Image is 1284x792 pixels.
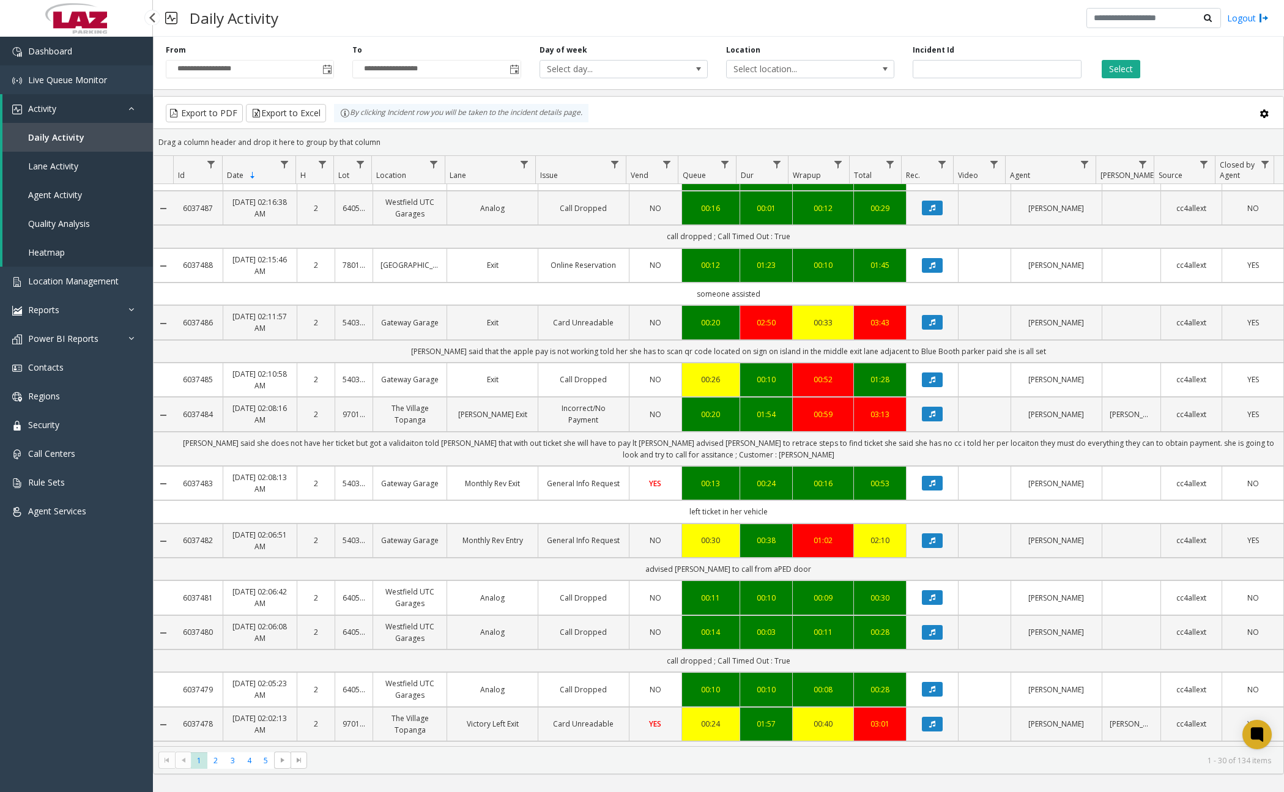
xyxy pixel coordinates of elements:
a: Card Unreadable [546,317,622,328]
a: NO [637,317,674,328]
a: 2 [305,626,327,638]
a: [DATE] 02:06:42 AM [231,586,289,609]
a: 2 [305,684,327,695]
label: Location [726,45,760,56]
a: 00:24 [748,478,785,489]
span: NO [650,535,661,546]
a: Collapse Details [154,261,173,271]
a: Gateway Garage [380,374,439,385]
a: Incorrect/No Payment [546,402,622,426]
a: [DATE] 02:06:08 AM [231,621,289,644]
a: 00:53 [861,478,899,489]
a: YES [1230,259,1276,271]
a: Gateway Garage [380,317,439,328]
a: Video Filter Menu [986,156,1003,172]
span: NO [650,374,661,385]
span: NO [650,203,661,213]
a: Westfield UTC Garages [380,621,439,644]
a: Daily Activity [2,123,153,152]
a: [PERSON_NAME] [1019,592,1094,604]
a: NO [637,626,674,638]
a: 640580 [343,202,365,214]
div: 00:30 [689,535,733,546]
button: Export to PDF [166,104,243,122]
a: 00:10 [748,684,785,695]
img: 'icon' [12,105,22,114]
td: [PERSON_NAME] said she does not have her ticket but got a validaiton told [PERSON_NAME] that with... [173,432,1283,466]
span: Agent Services [28,505,86,517]
a: 2 [305,535,327,546]
img: 'icon' [12,450,22,459]
a: 6037486 [180,317,215,328]
div: 00:30 [861,592,899,604]
a: NO [637,684,674,695]
span: Call Centers [28,448,75,459]
a: 00:11 [800,626,847,638]
a: Lane Activity [2,152,153,180]
img: pageIcon [165,3,177,33]
a: [PERSON_NAME] [1019,409,1094,420]
span: YES [1247,374,1259,385]
div: 00:16 [689,202,733,214]
a: The Village Topanga [380,402,439,426]
a: H Filter Menu [314,156,331,172]
a: Rec. Filter Menu [934,156,951,172]
a: 00:14 [689,626,733,638]
span: Security [28,419,59,431]
a: 00:12 [800,202,847,214]
a: Agent Activity [2,180,153,209]
a: 540377 [343,374,365,385]
a: 2 [305,409,327,420]
a: Closed by Agent Filter Menu [1257,156,1274,172]
a: 6037484 [180,409,215,420]
a: 00:08 [800,684,847,695]
a: NO [637,535,674,546]
td: call dropped ; Call Timed Out : True [173,225,1283,248]
a: YES [1230,374,1276,385]
td: [PERSON_NAME] said that the apple pay is not working told her she has to scan qr code located on ... [173,340,1283,363]
a: 00:20 [689,317,733,328]
a: Total Filter Menu [882,156,899,172]
span: NO [650,409,661,420]
a: 970166 [343,409,365,420]
span: Rule Sets [28,476,65,488]
a: YES [637,478,674,489]
a: Issue Filter Menu [607,156,623,172]
div: 00:10 [748,592,785,604]
div: 03:13 [861,409,899,420]
a: 00:29 [861,202,899,214]
a: General Info Request [546,535,622,546]
span: NO [650,260,661,270]
a: [PERSON_NAME] [1019,202,1094,214]
span: Power BI Reports [28,333,98,344]
a: The Village Topanga [380,712,439,736]
div: 00:59 [800,409,847,420]
a: Gateway Garage [380,478,439,489]
a: YES [1230,409,1276,420]
label: Incident Id [913,45,954,56]
a: 640580 [343,592,365,604]
a: cc4allext [1168,684,1215,695]
a: Analog [455,626,530,638]
a: Westfield UTC Garages [380,196,439,220]
a: 00:10 [689,684,733,695]
a: Call Dropped [546,202,622,214]
a: 00:12 [689,259,733,271]
a: YES [1230,317,1276,328]
a: 00:26 [689,374,733,385]
a: [DATE] 02:15:46 AM [231,254,289,277]
a: Analog [455,592,530,604]
span: Agent Activity [28,189,82,201]
a: Source Filter Menu [1196,156,1212,172]
a: Vend Filter Menu [659,156,675,172]
a: NO [637,259,674,271]
a: Call Dropped [546,626,622,638]
span: NO [1247,478,1259,489]
a: [DATE] 02:16:38 AM [231,196,289,220]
